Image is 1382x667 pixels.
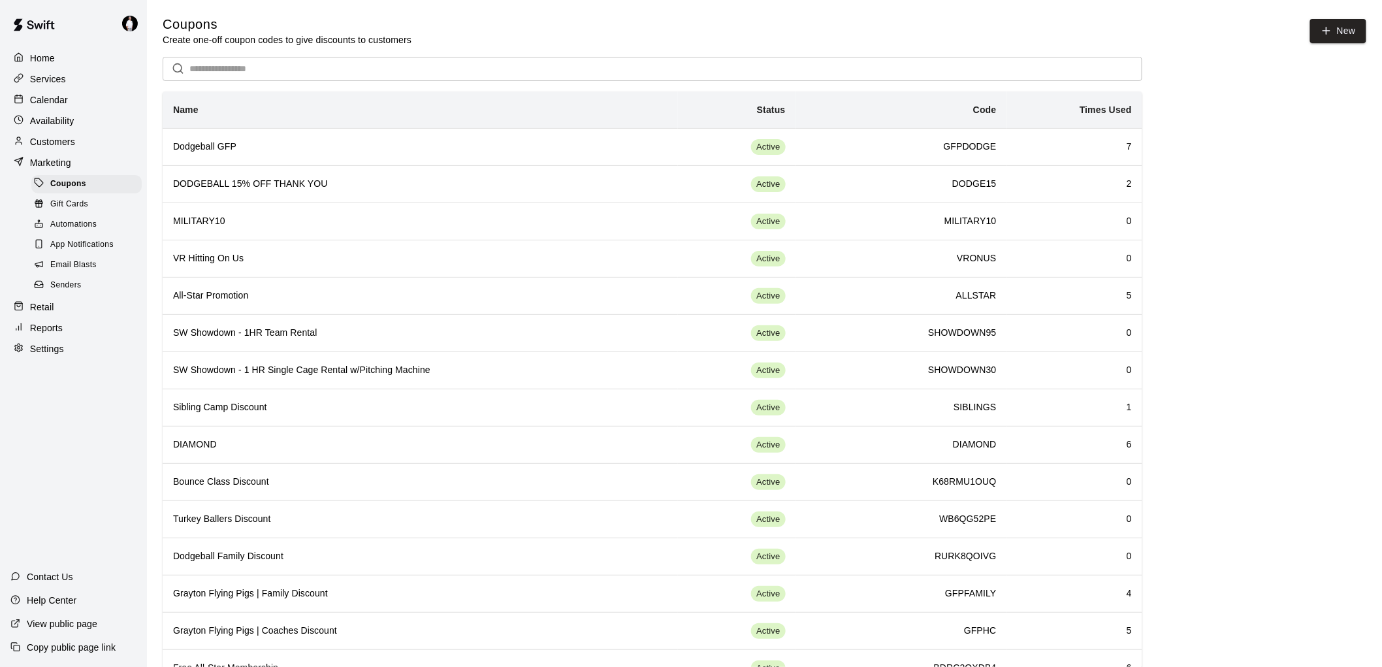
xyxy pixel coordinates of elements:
p: Copy public page link [27,641,116,654]
h6: Dodgeball GFP [173,140,667,154]
p: Home [30,52,55,65]
h6: GFPHC [807,624,997,638]
span: Active [751,439,785,451]
h6: All-Star Promotion [173,289,667,303]
div: Home [10,48,137,68]
div: Coupons [31,175,142,193]
span: Gift Cards [50,198,88,211]
a: Gift Cards [31,194,147,214]
h6: VRONUS [807,252,997,266]
h6: WB6QG52PE [807,512,997,527]
h6: Sibling Camp Discount [173,400,667,415]
h6: Grayton Flying Pigs | Coaches Discount [173,624,667,638]
img: Travis Hamilton [122,16,138,31]
h6: 0 [1018,214,1132,229]
h6: RURK8QOIVG [807,549,997,564]
span: App Notifications [50,238,114,252]
h6: SHOWDOWN95 [807,326,997,340]
a: Availability [10,111,137,131]
h6: 0 [1018,363,1132,378]
a: Senders [31,276,147,296]
b: Status [757,105,786,115]
h6: Bounce Class Discount [173,475,667,489]
h5: Coupons [163,16,411,33]
h6: 7 [1018,140,1132,154]
a: Reports [10,318,137,338]
h6: 4 [1018,587,1132,601]
p: Create one-off coupon codes to give discounts to customers [163,33,411,46]
a: Marketing [10,153,137,172]
span: Senders [50,279,82,292]
b: Name [173,105,199,115]
a: App Notifications [31,235,147,255]
div: App Notifications [31,236,142,254]
h6: MILITARY10 [807,214,997,229]
a: Coupons [31,174,147,194]
h6: ALLSTAR [807,289,997,303]
span: Email Blasts [50,259,97,272]
button: New [1310,19,1366,43]
p: Settings [30,342,64,355]
p: Marketing [30,156,71,169]
h6: SW Showdown - 1 HR Single Cage Rental w/Pitching Machine [173,363,667,378]
h6: 0 [1018,252,1132,266]
h6: 5 [1018,289,1132,303]
p: Customers [30,135,75,148]
span: Active [751,513,785,526]
span: Active [751,216,785,228]
h6: DIAMOND [807,438,997,452]
h6: 0 [1018,475,1132,489]
b: Times Used [1080,105,1132,115]
span: Active [751,178,785,191]
div: Email Blasts [31,256,142,274]
span: Active [751,551,785,563]
a: Calendar [10,90,137,110]
a: Customers [10,132,137,152]
a: Services [10,69,137,89]
h6: 6 [1018,438,1132,452]
h6: Grayton Flying Pigs | Family Discount [173,587,667,601]
div: Senders [31,276,142,295]
h6: 0 [1018,512,1132,527]
h6: GFPFAMILY [807,587,997,601]
b: Code [973,105,997,115]
h6: Dodgeball Family Discount [173,549,667,564]
h6: GFPDODGE [807,140,997,154]
a: Settings [10,339,137,359]
div: Gift Cards [31,195,142,214]
p: Calendar [30,93,68,106]
h6: 1 [1018,400,1132,415]
h6: 0 [1018,549,1132,564]
p: Services [30,73,66,86]
h6: 5 [1018,624,1132,638]
h6: DODGE15 [807,177,997,191]
h6: 2 [1018,177,1132,191]
h6: SIBLINGS [807,400,997,415]
p: Contact Us [27,570,73,583]
span: Coupons [50,178,86,191]
p: Availability [30,114,74,127]
p: Help Center [27,594,76,607]
a: Retail [10,297,137,317]
span: Active [751,290,785,302]
p: View public page [27,617,97,630]
span: Active [751,476,785,489]
h6: Turkey Ballers Discount [173,512,667,527]
h6: K68RMU1OUQ [807,475,997,489]
h6: DODGEBALL 15% OFF THANK YOU [173,177,667,191]
h6: VR Hitting On Us [173,252,667,266]
span: Active [751,253,785,265]
div: Automations [31,216,142,234]
h6: DIAMOND [173,438,667,452]
h6: SHOWDOWN30 [807,363,997,378]
div: Travis Hamilton [120,10,147,37]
